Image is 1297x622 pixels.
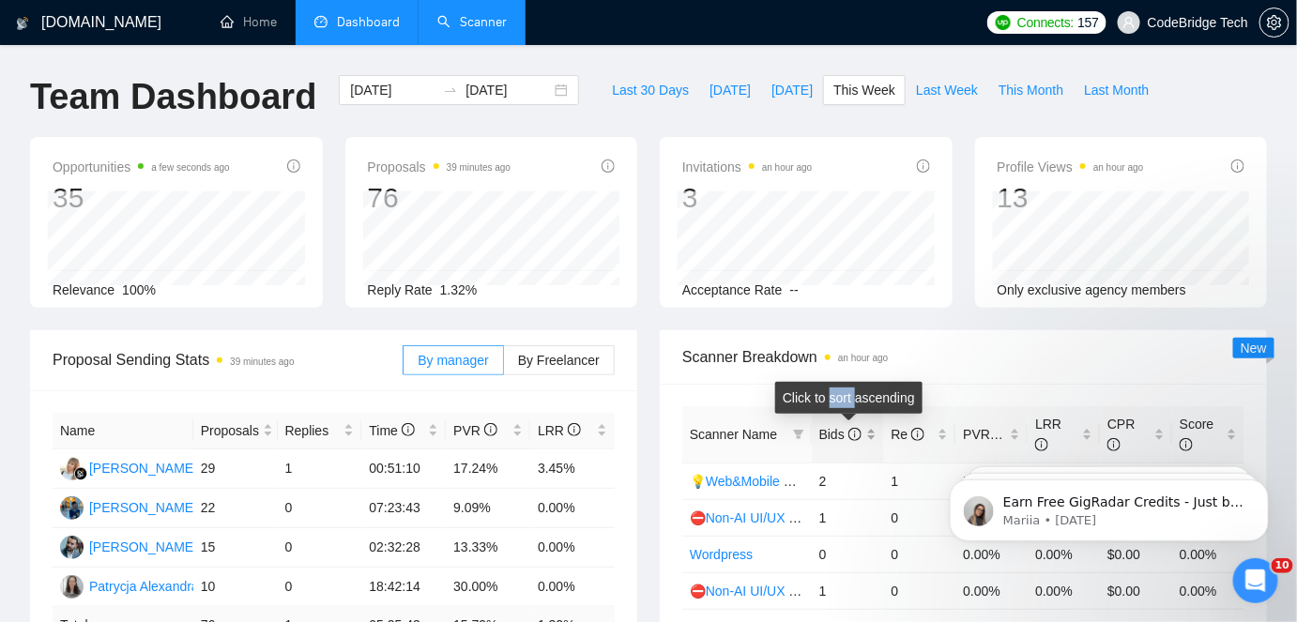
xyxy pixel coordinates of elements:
[710,80,751,100] span: [DATE]
[998,282,1187,297] span: Only exclusive agency members
[1122,16,1136,29] span: user
[996,15,1011,30] img: upwork-logo.png
[314,15,328,28] span: dashboard
[89,537,197,557] div: [PERSON_NAME]
[1259,15,1289,30] a: setting
[1017,12,1074,33] span: Connects:
[819,427,862,442] span: Bids
[998,180,1144,216] div: 13
[612,80,689,100] span: Last 30 Days
[369,423,414,438] span: Time
[193,449,278,489] td: 29
[1231,159,1244,173] span: info-circle
[446,528,530,568] td: 13.33%
[699,75,761,105] button: [DATE]
[60,496,84,520] img: SA
[884,572,956,609] td: 0
[812,499,884,536] td: 1
[89,458,197,478] div: [PERSON_NAME]
[278,568,362,607] td: 0
[201,420,259,441] span: Proposals
[60,499,197,514] a: SA[PERSON_NAME]
[53,282,114,297] span: Relevance
[278,413,362,449] th: Replies
[402,423,415,436] span: info-circle
[446,489,530,528] td: 9.09%
[682,345,1244,369] span: Scanner Breakdown
[361,568,446,607] td: 18:42:14
[361,528,446,568] td: 02:32:28
[60,578,199,593] a: PAPatrycja Alexandra
[530,568,615,607] td: 0.00%
[368,180,511,216] div: 76
[690,510,1056,525] a: ⛔Non-AI UI/UX Small niches 3 - NGO/Non-profit/sustainability
[1035,417,1061,452] span: LRR
[999,80,1063,100] span: This Month
[530,449,615,489] td: 3.45%
[690,584,1260,599] a: ⛔Non-AI UI/UX Small niches 1 - Productivity/Booking,automotive, travel, social apps, dating apps
[906,75,988,105] button: Last Week
[790,282,799,297] span: --
[530,489,615,528] td: 0.00%
[447,162,511,173] time: 39 minutes ago
[833,80,895,100] span: This Week
[602,159,615,173] span: info-circle
[823,75,906,105] button: This Week
[446,568,530,607] td: 30.00%
[337,14,400,30] span: Dashboard
[361,449,446,489] td: 00:51:10
[848,428,862,441] span: info-circle
[812,536,884,572] td: 0
[221,14,277,30] a: homeHome
[465,80,551,100] input: End date
[53,348,403,372] span: Proposal Sending Stats
[89,497,197,518] div: [PERSON_NAME]
[690,427,777,442] span: Scanner Name
[230,357,294,367] time: 39 minutes ago
[690,547,753,562] a: Wordpress
[122,282,156,297] span: 100%
[922,440,1297,571] iframe: Intercom notifications message
[602,75,699,105] button: Last 30 Days
[193,413,278,449] th: Proposals
[287,159,300,173] span: info-circle
[350,80,435,100] input: Start date
[484,423,497,436] span: info-circle
[518,353,600,368] span: By Freelancer
[446,449,530,489] td: 17.24%
[884,536,956,572] td: 0
[884,463,956,499] td: 1
[682,156,812,178] span: Invitations
[793,429,804,440] span: filter
[1272,558,1293,573] span: 10
[892,427,925,442] span: Re
[1107,417,1136,452] span: CPR
[530,528,615,568] td: 0.00%
[1084,80,1149,100] span: Last Month
[812,572,884,609] td: 1
[911,428,924,441] span: info-circle
[690,474,986,489] a: 💡Web&Mobile UI/UX SaaS 2 ([PERSON_NAME])
[1028,572,1100,609] td: 0.00%
[1107,438,1121,451] span: info-circle
[368,282,433,297] span: Reply Rate
[278,449,362,489] td: 1
[1093,162,1143,173] time: an hour ago
[771,80,813,100] span: [DATE]
[1241,341,1267,356] span: New
[453,423,497,438] span: PVR
[60,575,84,599] img: PA
[1100,572,1172,609] td: $0.00
[53,180,230,216] div: 35
[285,420,341,441] span: Replies
[368,156,511,178] span: Proposals
[998,156,1144,178] span: Profile Views
[916,80,978,100] span: Last Week
[418,353,488,368] span: By manager
[440,282,478,297] span: 1.32%
[838,353,888,363] time: an hour ago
